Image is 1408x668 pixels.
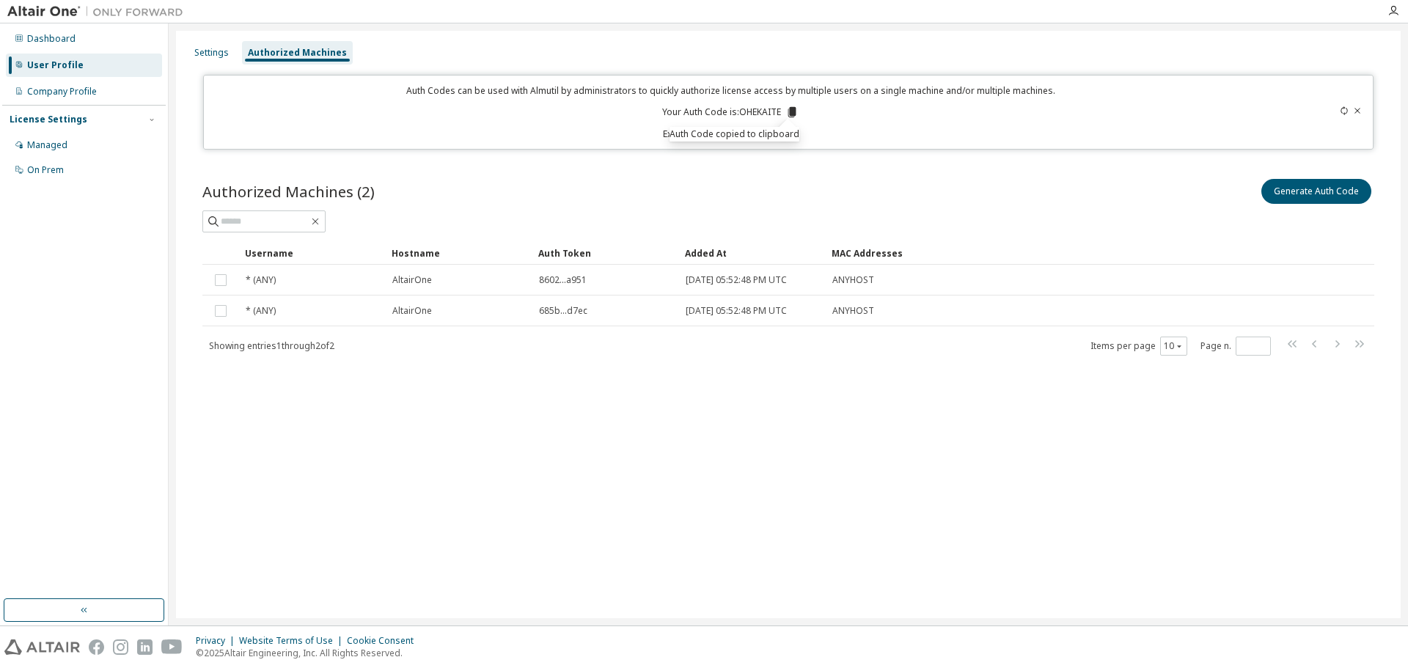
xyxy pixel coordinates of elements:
span: AltairOne [392,274,432,286]
span: Items per page [1090,337,1187,356]
div: Auth Token [538,241,673,265]
span: 685b...d7ec [539,305,587,317]
span: 8602...a951 [539,274,587,286]
div: Managed [27,139,67,151]
span: ANYHOST [832,274,874,286]
p: Your Auth Code is: OHEKAITE [662,106,799,119]
img: facebook.svg [89,639,104,655]
div: Company Profile [27,86,97,98]
span: [DATE] 05:52:48 PM UTC [686,305,787,317]
p: Expires in 12 minutes, 39 seconds [213,128,1250,140]
div: Dashboard [27,33,76,45]
span: AltairOne [392,305,432,317]
span: Showing entries 1 through 2 of 2 [209,339,334,352]
div: Hostname [392,241,527,265]
img: youtube.svg [161,639,183,655]
button: 10 [1164,340,1184,352]
div: Username [245,241,380,265]
span: Authorized Machines (2) [202,181,375,202]
span: [DATE] 05:52:48 PM UTC [686,274,787,286]
button: Generate Auth Code [1261,179,1371,204]
div: Website Terms of Use [239,635,347,647]
div: MAC Addresses [832,241,1225,265]
div: On Prem [27,164,64,176]
div: Cookie Consent [347,635,422,647]
span: * (ANY) [246,305,276,317]
img: altair_logo.svg [4,639,80,655]
img: Altair One [7,4,191,19]
img: instagram.svg [113,639,128,655]
div: License Settings [10,114,87,125]
p: © 2025 Altair Engineering, Inc. All Rights Reserved. [196,647,422,659]
p: Auth Codes can be used with Almutil by administrators to quickly authorize license access by mult... [213,84,1250,97]
div: Auth Code copied to clipboard [670,127,799,142]
div: Privacy [196,635,239,647]
img: linkedin.svg [137,639,153,655]
span: Page n. [1200,337,1271,356]
div: Added At [685,241,820,265]
span: * (ANY) [246,274,276,286]
span: ANYHOST [832,305,874,317]
div: Authorized Machines [248,47,347,59]
div: User Profile [27,59,84,71]
div: Settings [194,47,229,59]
